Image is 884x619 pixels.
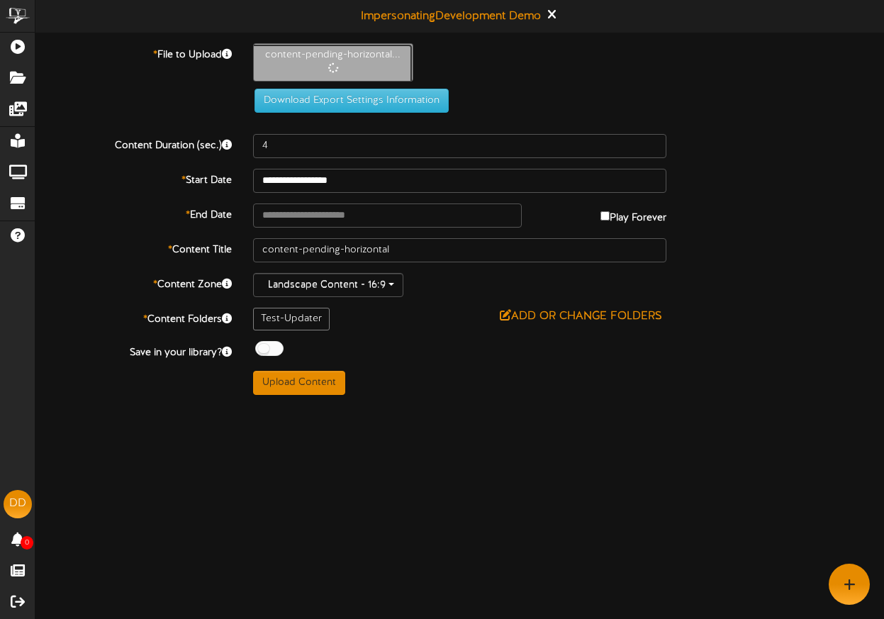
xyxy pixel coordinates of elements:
label: Play Forever [600,203,666,225]
label: Start Date [25,169,242,188]
label: Save in your library? [25,341,242,360]
input: Play Forever [600,211,610,221]
label: Content Duration (sec.) [25,134,242,153]
button: Download Export Settings Information [254,89,449,113]
label: Content Folders [25,308,242,327]
button: Upload Content [253,371,345,395]
a: Download Export Settings Information [247,95,449,106]
input: Title of this Content [253,238,667,262]
label: File to Upload [25,43,242,62]
span: 0 [21,536,33,550]
label: End Date [25,203,242,223]
div: DD [4,490,32,518]
button: Landscape Content - 16:9 [253,273,403,297]
div: Test-Updater [253,308,330,330]
button: Add or Change Folders [496,308,666,325]
label: Content Title [25,238,242,257]
label: Content Zone [25,273,242,292]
